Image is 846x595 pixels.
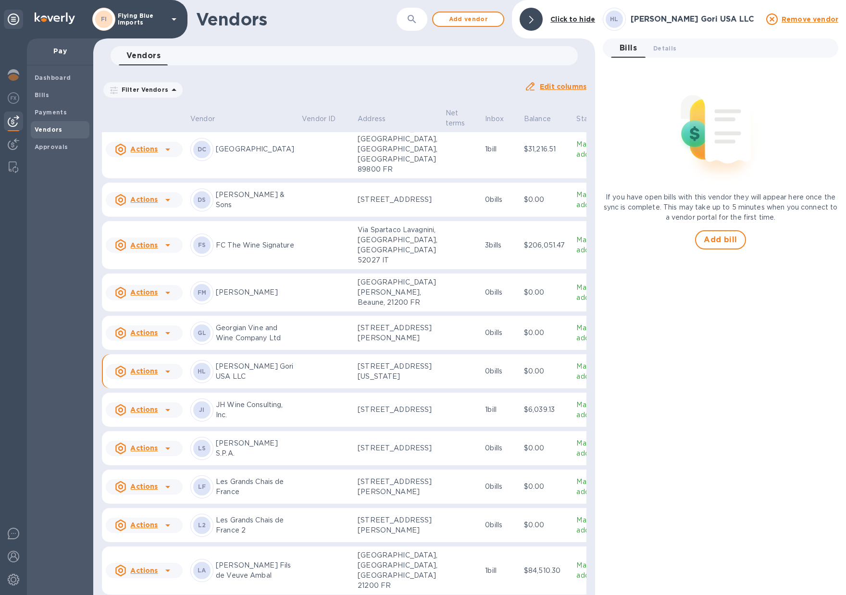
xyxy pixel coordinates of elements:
p: 0 bills [485,443,516,453]
img: Logo [35,12,75,24]
p: 0 bills [485,366,516,376]
p: Vendor [190,114,215,124]
p: [GEOGRAPHIC_DATA] [GEOGRAPHIC_DATA], [GEOGRAPHIC_DATA], [GEOGRAPHIC_DATA] 89800 FR [358,124,437,174]
p: Manually added [576,139,605,160]
p: 0 bills [485,520,516,530]
p: $84,510.30 [524,566,569,576]
p: 0 bills [485,482,516,492]
p: Manually added [576,190,605,210]
p: 0 bills [485,328,516,338]
p: [STREET_ADDRESS] [358,443,437,453]
p: 0 bills [485,195,516,205]
p: Les Grands Chais de France [216,477,294,497]
p: Status [576,114,598,124]
span: Inbox [485,114,516,124]
span: Bills [620,41,637,55]
span: Add bill [704,234,737,246]
b: LA [198,567,206,574]
b: Vendors [35,126,62,133]
u: Actions [130,483,158,490]
p: $0.00 [524,366,569,376]
p: $0.00 [524,520,569,530]
span: Vendors [126,49,161,62]
p: Manually added [576,438,605,459]
u: Actions [130,196,158,203]
span: Details [653,43,676,53]
p: Pay [35,46,86,56]
p: 1 bill [485,566,516,576]
p: Flying Blue Imports [118,12,166,26]
p: $31,216.51 [524,144,569,154]
p: Manually added [576,515,605,535]
button: Add vendor [432,12,504,27]
b: FS [198,241,206,248]
p: Manually added [576,323,605,343]
span: Balance [524,114,563,124]
b: Bills [35,91,49,99]
p: [STREET_ADDRESS][US_STATE] [358,361,437,382]
p: [GEOGRAPHIC_DATA] [216,144,294,154]
p: Via Spartaco Lavagnini, [GEOGRAPHIC_DATA], [GEOGRAPHIC_DATA] 52027 IT [358,225,437,265]
p: Net terms [446,108,465,128]
p: 3 bills [485,240,516,250]
p: $0.00 [524,287,569,297]
p: [STREET_ADDRESS] [358,195,437,205]
p: 1 bill [485,144,516,154]
b: LF [198,483,206,490]
button: Add bill [695,230,746,249]
b: FI [101,15,107,23]
b: FM [198,289,207,296]
img: Foreign exchange [8,92,19,104]
b: DC [198,146,207,153]
p: $0.00 [524,443,569,453]
p: [PERSON_NAME] & Sons [216,190,294,210]
b: HL [610,15,619,23]
p: Address [358,114,386,124]
p: If you have open bills with this vendor they will appear here once the sync is complete. This may... [603,192,838,223]
p: [PERSON_NAME] Fils de Veuve Ambal [216,560,294,581]
p: $206,051.47 [524,240,569,250]
p: FC The Wine Signature [216,240,294,250]
p: Manually added [576,477,605,497]
p: Balance [524,114,551,124]
p: $0.00 [524,328,569,338]
b: HL [198,368,206,375]
p: [STREET_ADDRESS][PERSON_NAME] [358,515,437,535]
b: GL [198,329,207,336]
u: Actions [130,521,158,529]
p: [GEOGRAPHIC_DATA][PERSON_NAME], Beaune, 21200 FR [358,277,437,308]
b: Payments [35,109,67,116]
p: 1 bill [485,405,516,415]
div: Unpin categories [4,10,23,29]
p: [PERSON_NAME] [216,287,294,297]
p: Inbox [485,114,504,124]
p: [STREET_ADDRESS][PERSON_NAME] [358,477,437,497]
h3: [PERSON_NAME] Gori USA LLC [631,15,760,24]
p: [STREET_ADDRESS] [358,405,437,415]
u: Actions [130,406,158,413]
h1: Vendors [196,9,397,29]
u: Remove vendor [782,15,838,23]
span: Address [358,114,398,124]
p: Les Grands Chais de France 2 [216,515,294,535]
p: $0.00 [524,195,569,205]
b: Dashboard [35,74,71,81]
u: Actions [130,367,158,375]
p: [PERSON_NAME] S.P.A. [216,438,294,459]
p: Manually added [576,560,605,581]
span: Add vendor [441,13,496,25]
u: Actions [130,567,158,574]
p: Vendor ID [302,114,336,124]
u: Actions [130,145,158,153]
p: [PERSON_NAME] Gori USA LLC [216,361,294,382]
p: [STREET_ADDRESS][PERSON_NAME] [358,323,437,343]
b: Approvals [35,143,68,150]
p: Filter Vendors [118,86,168,94]
span: Net terms [446,108,478,128]
p: Georgian Vine and Wine Company Ltd [216,323,294,343]
b: JI [199,406,205,413]
p: 0 bills [485,287,516,297]
p: Manually added [576,361,605,382]
p: $0.00 [524,482,569,492]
